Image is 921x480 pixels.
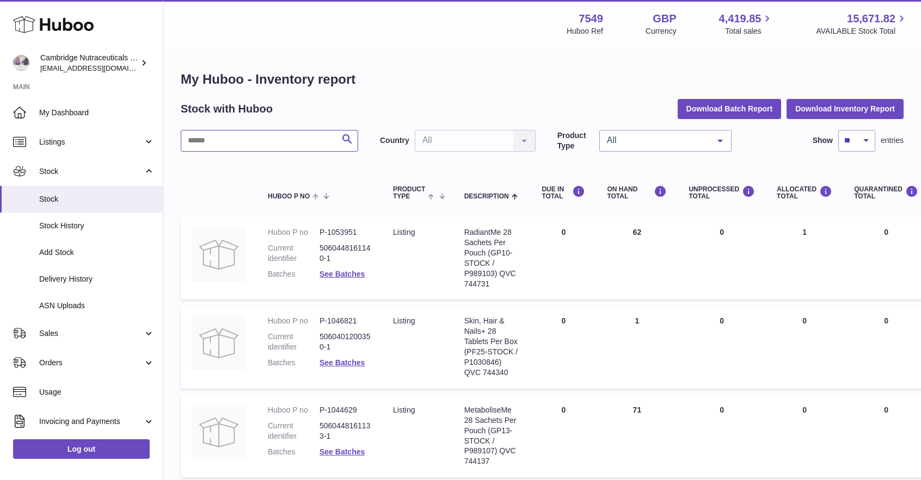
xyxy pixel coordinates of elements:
[766,394,843,477] td: 0
[689,185,755,200] div: UNPROCESSED Total
[678,99,782,119] button: Download Batch Report
[596,394,678,477] td: 71
[39,328,143,339] span: Sales
[884,316,888,325] span: 0
[813,135,833,146] label: Show
[464,316,520,377] div: Skin, Hair & Nails+ 28 Tablets Per Box (PF25-STOCK / P1030846) QVC 744340
[39,194,155,204] span: Stock
[567,26,603,36] div: Huboo Ref
[766,305,843,388] td: 0
[653,11,676,26] strong: GBP
[192,316,246,370] img: product image
[542,185,585,200] div: DUE IN TOTAL
[268,332,320,352] dt: Current identifier
[320,421,371,441] dd: 5060448161133-1
[181,102,273,116] h2: Stock with Huboo
[39,387,155,397] span: Usage
[268,269,320,279] dt: Batches
[192,227,246,282] img: product image
[39,358,143,368] span: Orders
[39,301,155,311] span: ASN Uploads
[596,305,678,388] td: 1
[39,221,155,231] span: Stock History
[39,416,143,427] span: Invoicing and Payments
[464,193,509,200] span: Description
[268,447,320,457] dt: Batches
[393,228,415,236] span: listing
[393,186,425,200] span: Product Type
[320,405,371,415] dd: P-1044629
[719,11,774,36] a: 4,419.85 Total sales
[39,247,155,258] span: Add Stock
[268,405,320,415] dt: Huboo P no
[604,135,709,146] span: All
[766,216,843,300] td: 1
[464,405,520,466] div: MetaboliseMe 28 Sachets Per Pouch (GP13-STOCK / P989107) QVC 744137
[678,305,766,388] td: 0
[393,406,415,414] span: listing
[39,108,155,118] span: My Dashboard
[607,185,667,200] div: ON HAND Total
[678,216,766,300] td: 0
[847,11,895,26] span: 15,671.82
[531,305,596,388] td: 0
[320,316,371,326] dd: P-1046821
[39,274,155,284] span: Delivery History
[268,316,320,326] dt: Huboo P no
[380,135,409,146] label: Country
[39,137,143,147] span: Listings
[719,11,762,26] span: 4,419.85
[531,394,596,477] td: 0
[13,55,29,71] img: qvc@camnutra.com
[854,185,918,200] div: QUARANTINED Total
[268,243,320,264] dt: Current identifier
[320,270,365,278] a: See Batches
[393,316,415,325] span: listing
[881,135,904,146] span: entries
[464,227,520,289] div: RadiantMe 28 Sachets Per Pouch (GP10-STOCK / P989103) QVC 744731
[884,406,888,414] span: 0
[40,64,160,72] span: [EMAIL_ADDRESS][DOMAIN_NAME]
[787,99,904,119] button: Download Inventory Report
[320,243,371,264] dd: 5060448161140-1
[181,71,904,88] h1: My Huboo - Inventory report
[678,394,766,477] td: 0
[646,26,677,36] div: Currency
[268,193,310,200] span: Huboo P no
[557,130,594,151] label: Product Type
[268,227,320,238] dt: Huboo P no
[192,405,246,459] img: product image
[13,439,150,459] a: Log out
[777,185,832,200] div: ALLOCATED Total
[320,447,365,456] a: See Batches
[725,26,773,36] span: Total sales
[40,53,138,73] div: Cambridge Nutraceuticals Ltd
[579,11,603,26] strong: 7549
[596,216,678,300] td: 62
[816,11,908,36] a: 15,671.82 AVAILABLE Stock Total
[268,421,320,441] dt: Current identifier
[884,228,888,236] span: 0
[39,166,143,177] span: Stock
[320,332,371,352] dd: 5060401200350-1
[320,358,365,367] a: See Batches
[320,227,371,238] dd: P-1053951
[816,26,908,36] span: AVAILABLE Stock Total
[531,216,596,300] td: 0
[268,358,320,368] dt: Batches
